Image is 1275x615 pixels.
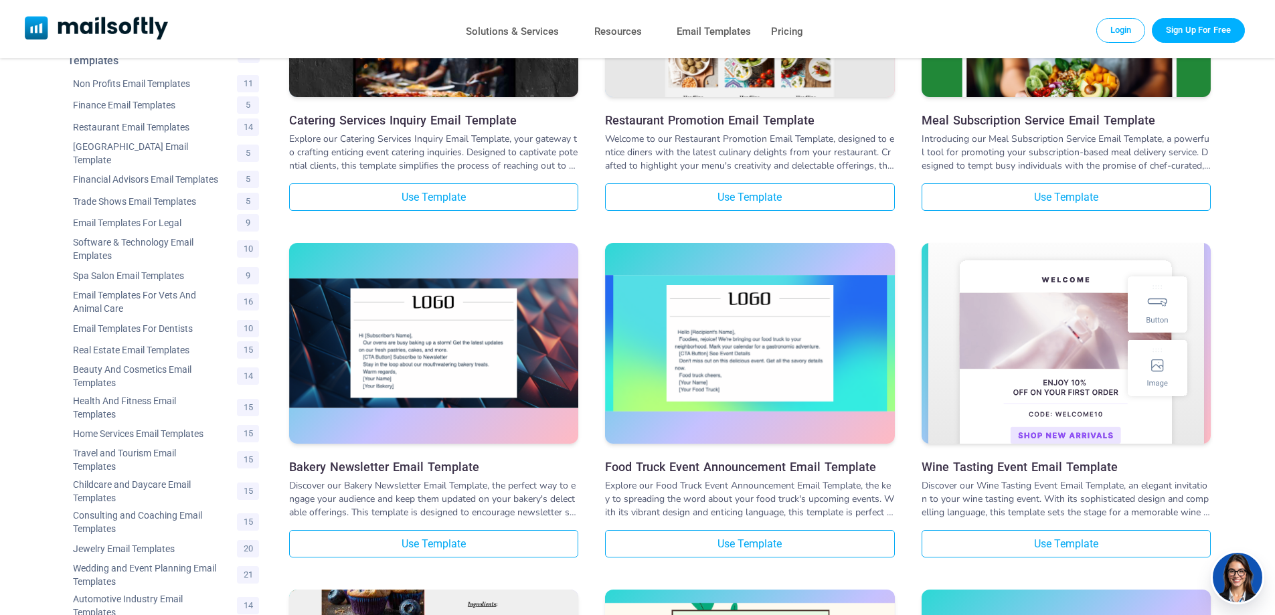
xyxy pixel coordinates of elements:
[289,243,578,447] a: Bakery Newsletter Email Template
[73,288,220,315] a: Category
[73,394,220,421] a: Category
[289,183,578,211] a: Use Template
[25,16,169,39] img: Mailsoftly Logo
[922,479,1211,519] div: Discover our Wine Tasting Event Email Template, an elegant invitation to your wine tasting event....
[289,479,578,519] div: Discover our Bakery Newsletter Email Template, the perfect way to engage your audience and keep t...
[922,183,1211,211] a: Use Template
[922,133,1211,173] div: Introducing our Meal Subscription Service Email Template, a powerful tool for promoting your subs...
[73,173,220,186] a: Category
[289,530,578,557] a: Use Template
[289,113,578,127] a: Catering Services Inquiry Email Template
[922,200,1211,487] img: Wine Tasting Event Email Template
[25,16,169,42] a: Mailsoftly
[73,98,220,112] a: Category
[73,322,220,335] a: Category
[73,140,220,167] a: Category
[1152,18,1245,42] a: Trial
[73,561,220,588] a: Category
[73,120,220,134] a: Category
[677,22,751,41] a: Email Templates
[73,478,220,505] a: Category
[73,363,220,389] a: Category
[605,460,894,474] a: Food Truck Event Announcement Email Template
[466,22,559,41] a: Solutions & Services
[73,427,220,440] a: Category
[605,530,894,557] a: Use Template
[73,509,220,535] a: Category
[771,22,803,41] a: Pricing
[289,133,578,173] div: Explore our Catering Services Inquiry Email Template, your gateway to crafting enticing event cat...
[594,22,642,41] a: Resources
[73,269,220,282] a: Category
[73,236,220,262] a: Category
[922,243,1211,447] a: Wine Tasting Event Email Template
[605,275,894,412] img: Food Truck Event Announcement Email Template
[73,343,220,357] a: Category
[73,195,220,208] a: Category
[922,460,1211,474] a: Wine Tasting Event Email Template
[605,113,894,127] a: Restaurant Promotion Email Template
[73,446,220,473] a: Category
[605,479,894,519] div: Explore our Food Truck Event Announcement Email Template, the key to spreading the word about you...
[73,542,220,555] a: Category
[922,530,1211,557] a: Use Template
[922,113,1211,127] a: Meal Subscription Service Email Template
[289,460,578,474] a: Bakery Newsletter Email Template
[289,278,578,408] img: Bakery Newsletter Email Template
[73,77,220,90] a: Category
[605,133,894,173] div: Welcome to our Restaurant Promotion Email Template, designed to entice diners with the latest cul...
[73,216,220,230] a: Category
[605,183,894,211] a: Use Template
[605,243,894,447] a: Food Truck Event Announcement Email Template
[1211,553,1264,602] img: agent
[1096,18,1146,42] a: Login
